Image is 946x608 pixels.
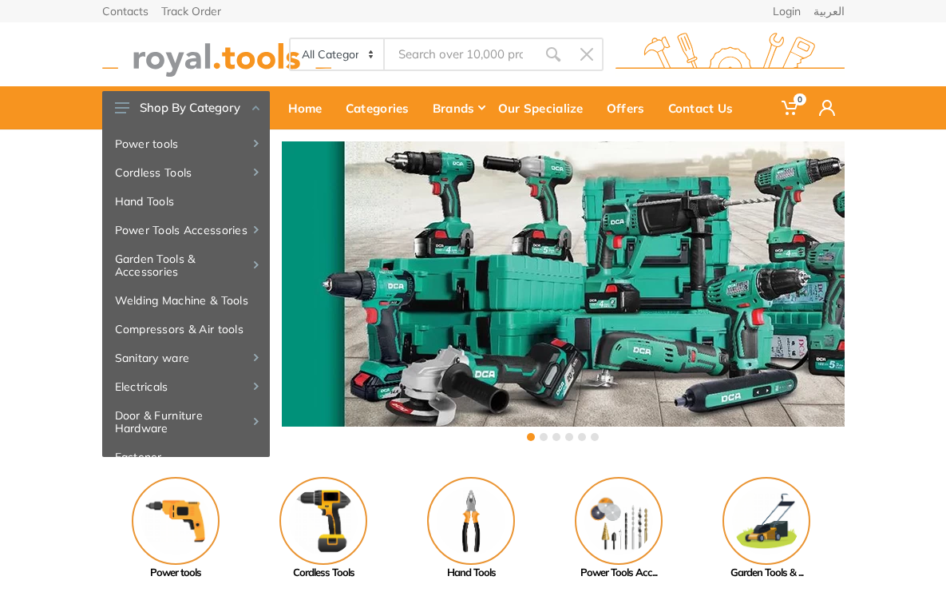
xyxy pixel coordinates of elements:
[250,565,398,581] div: Cordless Tools
[102,6,148,17] a: Contacts
[102,565,250,581] div: Power tools
[102,477,250,581] a: Power tools
[102,129,270,158] a: Power tools
[161,6,221,17] a: Track Order
[102,187,270,216] a: Hand Tools
[102,443,270,471] a: Fastener
[102,91,270,125] button: Shop By Category
[102,344,270,372] a: Sanitary ware
[600,86,661,129] a: Offers
[102,244,270,286] a: Garden Tools & Accessories
[102,286,270,315] a: Welding Machine & Tools
[615,33,845,77] img: royal.tools Logo
[794,93,806,105] span: 0
[661,91,750,125] div: Contact Us
[250,477,398,581] a: Cordless Tools
[132,477,220,565] img: Royal - Power tools
[338,86,426,129] a: Categories
[693,477,841,581] a: Garden Tools & ...
[281,86,338,129] a: Home
[102,372,270,401] a: Electricals
[385,38,536,71] input: Site search
[600,91,661,125] div: Offers
[427,477,515,565] img: Royal - Hand Tools
[291,39,385,70] select: Category
[398,477,545,581] a: Hand Tools
[102,401,270,443] a: Door & Furniture Hardware
[661,86,750,129] a: Contact Us
[813,6,845,17] a: العربية
[102,216,270,244] a: Power Tools Accessories
[281,91,338,125] div: Home
[545,565,693,581] div: Power Tools Acc...
[772,86,809,129] a: 0
[545,477,693,581] a: Power Tools Acc...
[693,565,841,581] div: Garden Tools & ...
[575,477,663,565] img: Royal - Power Tools Accessories
[491,91,600,125] div: Our Specialize
[102,158,270,187] a: Cordless Tools
[491,86,600,129] a: Our Specialize
[102,33,331,77] img: royal.tools Logo
[426,91,491,125] div: Brands
[102,315,270,344] a: Compressors & Air tools
[279,477,367,565] img: Royal - Cordless Tools
[722,477,810,565] img: Royal - Garden Tools & Accessories
[773,6,801,17] a: Login
[338,91,426,125] div: Categories
[398,565,545,581] div: Hand Tools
